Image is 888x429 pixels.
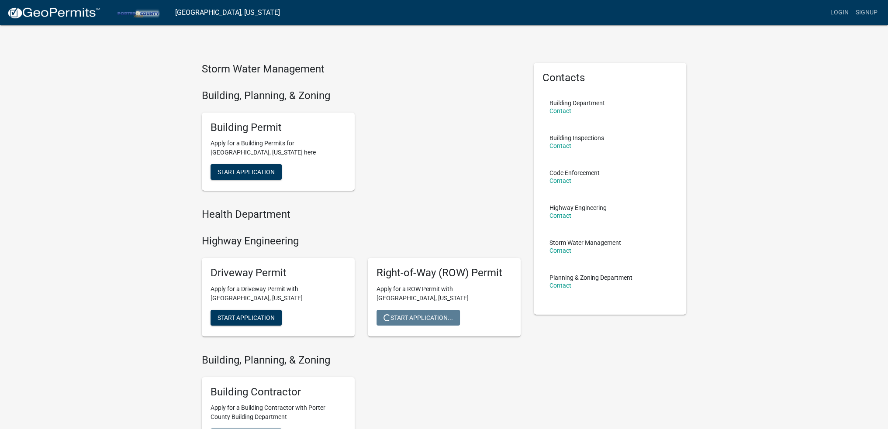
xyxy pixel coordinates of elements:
h4: Highway Engineering [202,235,521,247]
p: Apply for a Building Contractor with Porter County Building Department [211,403,346,422]
h4: Building, Planning, & Zoning [202,354,521,367]
button: Start Application [211,164,282,180]
a: Contact [549,177,571,184]
a: Contact [549,142,571,149]
h5: Building Contractor [211,386,346,398]
button: Start Application... [377,310,460,326]
p: Code Enforcement [549,170,600,176]
p: Apply for a Driveway Permit with [GEOGRAPHIC_DATA], [US_STATE] [211,285,346,303]
span: Start Application [218,314,275,321]
h5: Building Permit [211,121,346,134]
img: Porter County, Indiana [107,7,168,18]
h4: Building, Planning, & Zoning [202,89,521,102]
p: Highway Engineering [549,205,607,211]
span: Start Application [218,168,275,175]
span: Start Application... [384,314,453,321]
a: Contact [549,212,571,219]
a: Contact [549,107,571,114]
a: [GEOGRAPHIC_DATA], [US_STATE] [175,5,280,20]
h4: Storm Water Management [202,63,521,76]
a: Contact [549,247,571,254]
p: Storm Water Management [549,240,621,246]
p: Building Department [549,100,605,106]
a: Signup [852,4,881,21]
p: Apply for a Building Permits for [GEOGRAPHIC_DATA], [US_STATE] here [211,139,346,157]
h4: Health Department [202,208,521,221]
p: Building Inspections [549,135,604,141]
p: Planning & Zoning Department [549,275,632,281]
a: Login [827,4,852,21]
h5: Driveway Permit [211,267,346,279]
h5: Right-of-Way (ROW) Permit [377,267,512,279]
h5: Contacts [542,72,678,84]
button: Start Application [211,310,282,326]
p: Apply for a ROW Permit with [GEOGRAPHIC_DATA], [US_STATE] [377,285,512,303]
a: Contact [549,282,571,289]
